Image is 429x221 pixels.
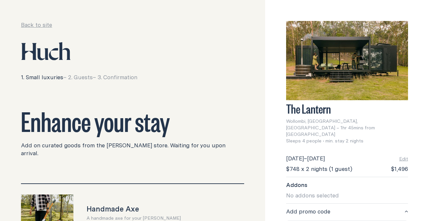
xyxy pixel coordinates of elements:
span: – [93,73,96,81]
h3: The Lantern [286,104,408,113]
span: Addons [286,181,307,189]
button: Add promo code [286,208,408,215]
span: 1. Small luxuries [21,73,63,81]
span: [DATE] [307,154,325,162]
span: 2. Guests [68,73,93,81]
span: – [63,73,67,81]
div: – [286,155,325,162]
span: $748 x 2 nights (1 guest) [286,165,352,173]
p: Add on curated goods from the [PERSON_NAME] store. Waiting for you upon arrival. [21,141,244,157]
span: [DATE] [286,154,304,162]
button: Edit [399,156,408,162]
h3: Handmade Axe [87,204,181,213]
a: Back to site [21,21,52,29]
span: Add promo code [286,208,330,215]
h2: Enhance your stay [21,107,244,134]
span: 3. Confirmation [98,73,137,81]
span: Wollombi, [GEOGRAPHIC_DATA], [GEOGRAPHIC_DATA] – 1hr 45mins from [GEOGRAPHIC_DATA] [286,118,408,138]
span: $1,496 [391,165,408,173]
span: No addons selected [286,191,339,199]
span: Sleeps 4 people • min. stay 2 nights [286,138,363,144]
